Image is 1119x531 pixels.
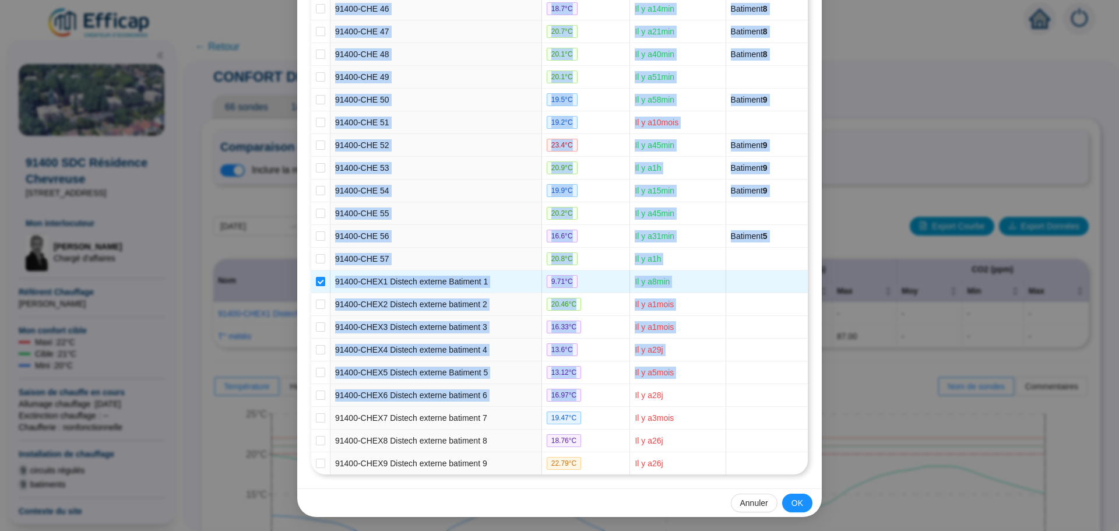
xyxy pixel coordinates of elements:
[635,27,674,36] span: Il y a 21 min
[782,494,812,512] button: OK
[330,430,542,452] td: 91400-CHEX8 Distech externe batiment 8
[731,95,768,104] span: Batiment
[731,4,768,13] span: Batiment
[731,231,768,241] span: Batiment
[763,4,768,13] span: 8
[547,2,578,15] span: 18.7 °C
[731,186,768,195] span: Batiment
[635,209,674,218] span: Il y a 45 min
[547,389,582,402] span: 16.97 °C
[763,163,768,173] span: 9
[330,66,542,89] td: 91400-CHE 49
[731,27,768,36] span: Batiment
[547,161,578,174] span: 20.9 °C
[635,186,674,195] span: Il y a 15 min
[330,43,542,66] td: 91400-CHE 48
[330,134,542,157] td: 91400-CHE 52
[547,25,578,38] span: 20.7 °C
[547,457,582,470] span: 22.79 °C
[330,202,542,225] td: 91400-CHE 55
[547,230,578,242] span: 16.6 °C
[330,316,542,339] td: 91400-CHEX3 Distech externe batiment 3
[330,111,542,134] td: 91400-CHE 51
[635,459,663,468] span: Il y a 26 j
[330,270,542,293] td: 91400-CHEX1 Distech externe Batiment 1
[635,118,678,127] span: Il y a 10 mois
[635,436,663,445] span: Il y a 26 j
[731,494,777,512] button: Annuler
[635,254,661,263] span: Il y a 1 h
[731,50,768,59] span: Batiment
[547,139,578,152] span: 23.4 °C
[330,293,542,316] td: 91400-CHEX2 Distech externe batiment 2
[635,300,674,309] span: Il y a 1 mois
[740,497,768,509] span: Annuler
[635,4,674,13] span: Il y a 14 min
[635,322,674,332] span: Il y a 1 mois
[330,180,542,202] td: 91400-CHE 54
[635,345,663,354] span: Il y a 29 j
[547,275,578,288] span: 9.71 °C
[635,368,674,377] span: Il y a 5 mois
[547,116,578,129] span: 19.2 °C
[635,413,674,423] span: Il y a 3 mois
[763,27,768,36] span: 8
[635,163,661,173] span: Il y a 1 h
[547,48,578,61] span: 20.1 °C
[547,343,578,356] span: 13.6 °C
[635,95,674,104] span: Il y a 58 min
[330,361,542,384] td: 91400-CHEX5 Distech externe Batiment 5
[547,298,582,311] span: 20.46 °C
[330,339,542,361] td: 91400-CHEX4 Distech externe batiment 4
[547,207,578,220] span: 20.2 °C
[330,248,542,270] td: 91400-CHE 57
[635,72,674,82] span: Il y a 51 min
[731,140,768,150] span: Batiment
[547,184,578,197] span: 19.9 °C
[330,452,542,474] td: 91400-CHEX9 Distech externe batiment 9
[547,366,582,379] span: 13.12 °C
[635,140,674,150] span: Il y a 45 min
[330,157,542,180] td: 91400-CHE 53
[547,93,578,106] span: 19.5 °C
[731,163,768,173] span: Batiment
[763,50,768,59] span: 8
[330,225,542,248] td: 91400-CHE 56
[763,231,768,241] span: 5
[635,231,674,241] span: Il y a 31 min
[330,384,542,407] td: 91400-CHEX6 Distech externe batiment 6
[547,434,582,447] span: 18.76 °C
[330,407,542,430] td: 91400-CHEX7 Distech externe batiment 7
[791,497,803,509] span: OK
[635,277,670,286] span: Il y a 8 min
[547,252,578,265] span: 20.8 °C
[635,391,663,400] span: Il y a 28 j
[763,140,768,150] span: 9
[330,20,542,43] td: 91400-CHE 47
[547,412,582,424] span: 19.47 °C
[547,71,578,83] span: 20.1 °C
[763,186,768,195] span: 9
[635,50,674,59] span: Il y a 40 min
[547,321,582,333] span: 16.33 °C
[330,89,542,111] td: 91400-CHE 50
[763,95,768,104] span: 9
